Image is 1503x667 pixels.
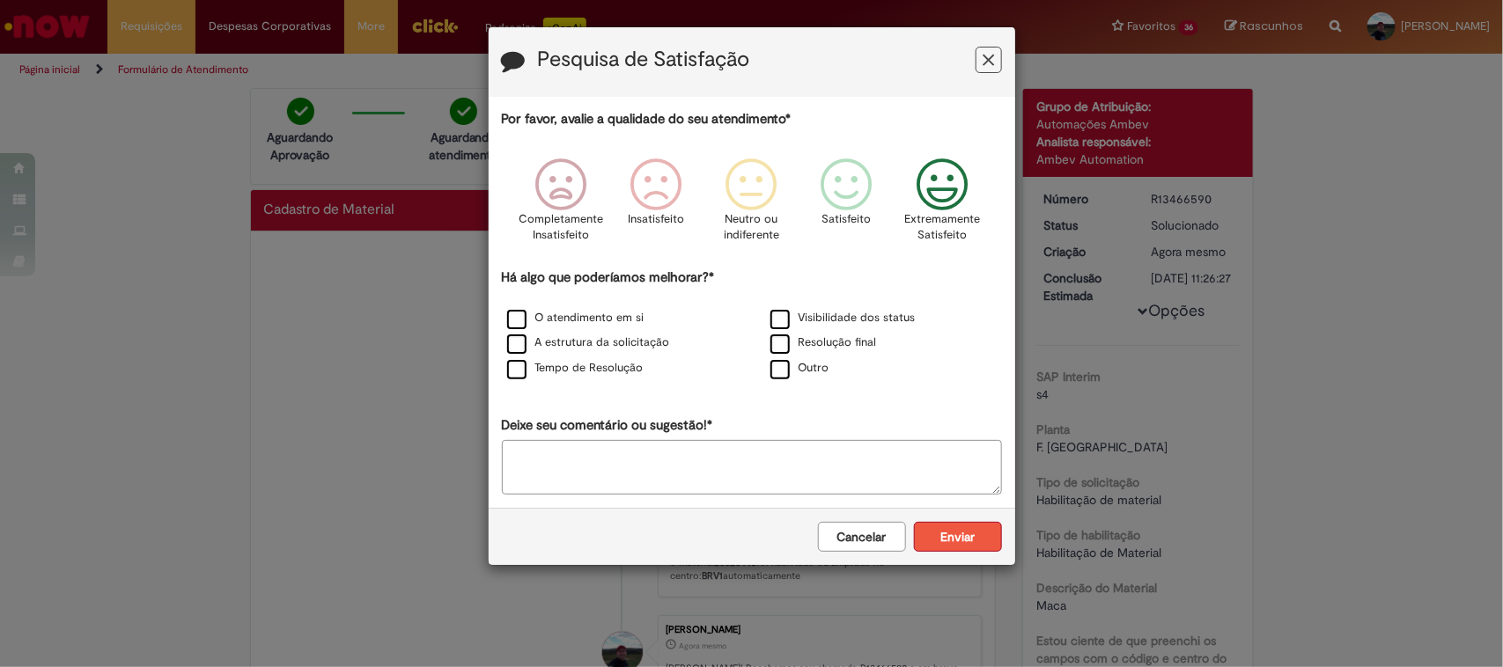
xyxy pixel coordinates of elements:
div: Insatisfeito [611,145,701,266]
label: Tempo de Resolução [507,360,644,377]
div: Extremamente Satisfeito [897,145,987,266]
label: Outro [770,360,829,377]
label: Deixe seu comentário ou sugestão!* [502,416,713,435]
label: O atendimento em si [507,310,645,326]
p: Satisfeito [822,211,872,228]
button: Enviar [914,522,1002,552]
p: Extremamente Satisfeito [904,211,980,244]
div: Neutro ou indiferente [706,145,796,266]
p: Insatisfeito [628,211,684,228]
label: Por favor, avalie a qualidade do seu atendimento* [502,110,792,128]
div: Satisfeito [802,145,892,266]
p: Neutro ou indiferente [719,211,783,244]
label: A estrutura da solicitação [507,334,670,351]
label: Resolução final [770,334,877,351]
label: Visibilidade dos status [770,310,916,326]
label: Pesquisa de Satisfação [538,48,750,71]
p: Completamente Insatisfeito [519,211,603,244]
div: Completamente Insatisfeito [516,145,606,266]
div: Há algo que poderíamos melhorar?* [502,268,1002,382]
button: Cancelar [818,522,906,552]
